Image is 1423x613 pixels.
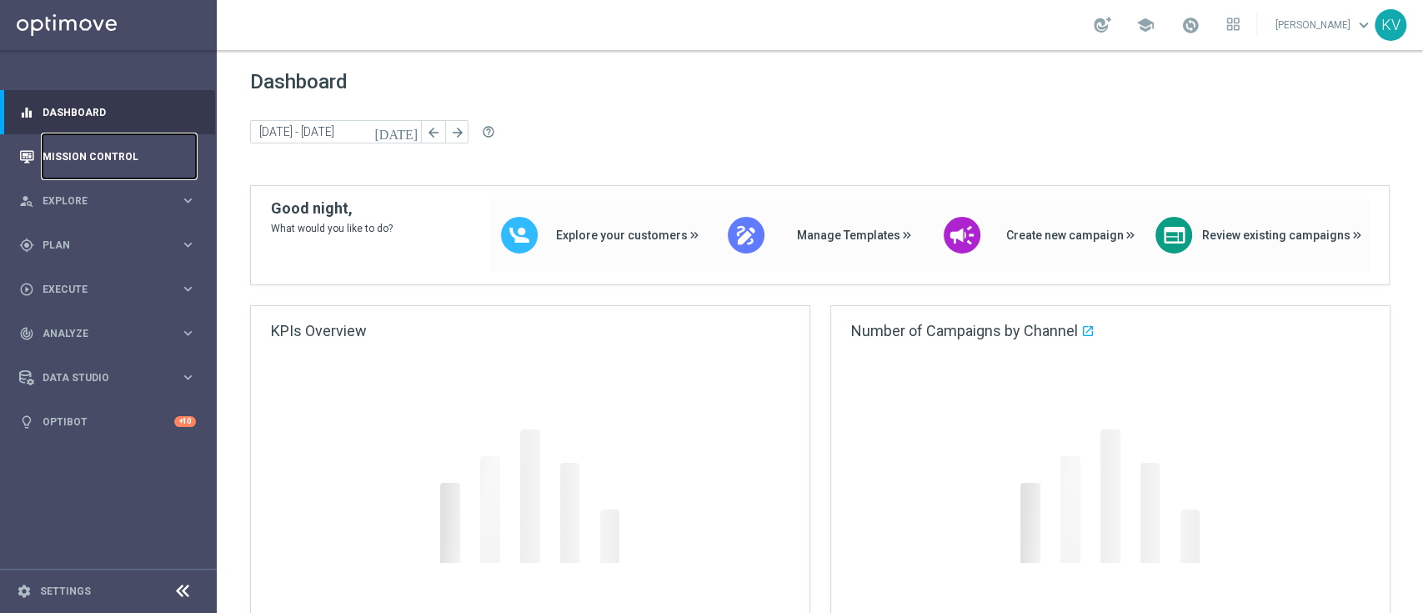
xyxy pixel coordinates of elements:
a: Dashboard [43,90,196,134]
div: Explore [19,193,180,209]
i: keyboard_arrow_right [180,281,196,297]
i: settings [17,584,32,599]
button: person_search Explore keyboard_arrow_right [18,194,197,208]
button: Mission Control [18,150,197,163]
i: keyboard_arrow_right [180,193,196,209]
span: keyboard_arrow_down [1355,16,1373,34]
i: person_search [19,193,34,209]
span: Explore [43,196,180,206]
a: [PERSON_NAME]keyboard_arrow_down [1274,13,1375,38]
div: KV [1375,9,1406,41]
i: gps_fixed [19,238,34,253]
div: Analyze [19,326,180,341]
span: school [1136,16,1155,34]
i: lightbulb [19,415,34,430]
a: Settings [40,586,91,596]
i: play_circle_outline [19,282,34,297]
button: play_circle_outline Execute keyboard_arrow_right [18,283,197,296]
a: Mission Control [43,134,196,178]
i: keyboard_arrow_right [180,325,196,341]
span: Execute [43,284,180,294]
div: Dashboard [19,90,196,134]
i: keyboard_arrow_right [180,237,196,253]
div: Data Studio [19,370,180,385]
a: Optibot [43,399,174,444]
div: Execute [19,282,180,297]
button: track_changes Analyze keyboard_arrow_right [18,327,197,340]
i: equalizer [19,105,34,120]
span: Analyze [43,329,180,339]
button: gps_fixed Plan keyboard_arrow_right [18,239,197,252]
button: Data Studio keyboard_arrow_right [18,371,197,384]
div: Mission Control [19,134,196,178]
i: track_changes [19,326,34,341]
span: Plan [43,240,180,250]
div: Plan [19,238,180,253]
i: keyboard_arrow_right [180,369,196,385]
button: lightbulb Optibot +10 [18,415,197,429]
div: +10 [174,416,196,427]
button: equalizer Dashboard [18,106,197,119]
div: Optibot [19,399,196,444]
span: Data Studio [43,373,180,383]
